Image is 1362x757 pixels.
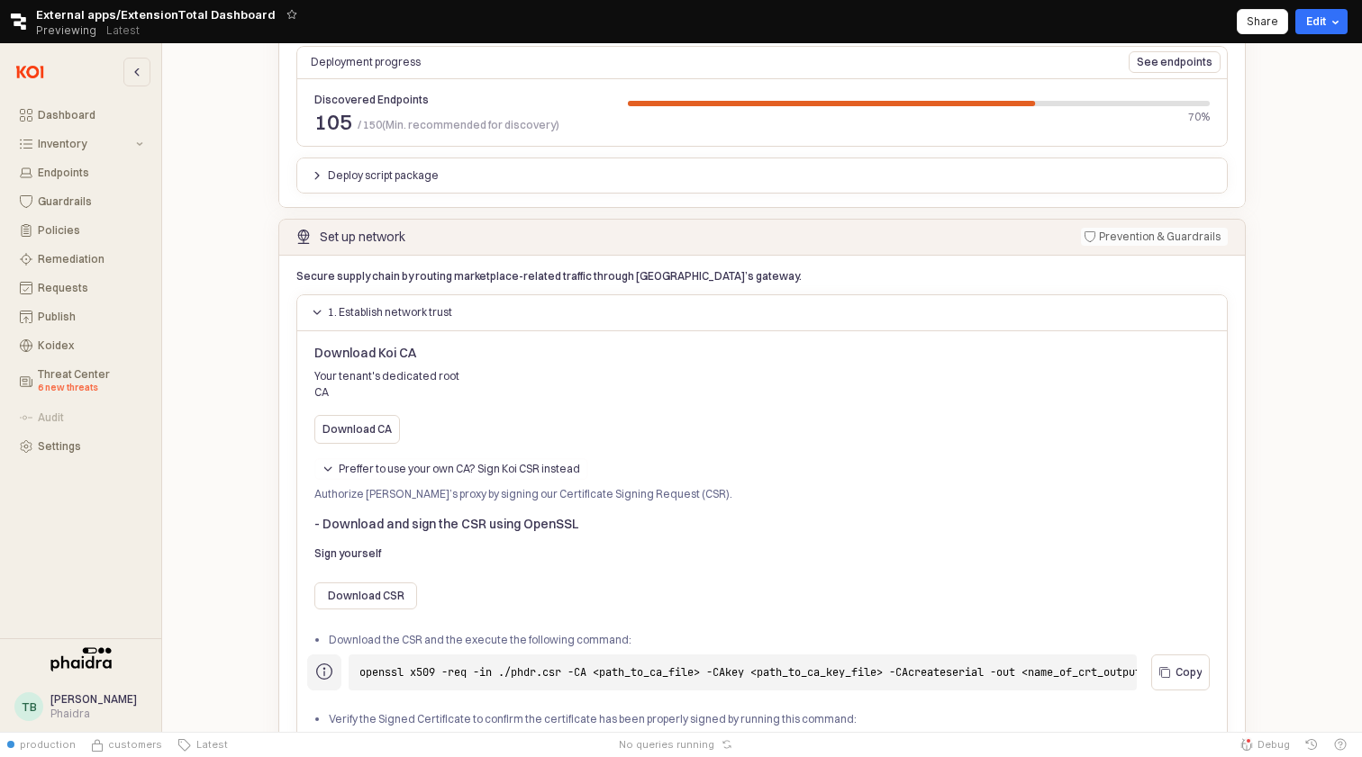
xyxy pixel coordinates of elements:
[1176,665,1202,680] p: Copy
[718,739,736,750] button: Reset app state
[9,362,154,401] button: Threat Center
[304,165,447,186] button: Deploy script package
[38,167,143,179] div: Endpoints
[328,589,404,603] p: Download CSR
[9,333,154,358] button: Koidex
[628,110,1210,124] div: 70%
[9,189,154,214] button: Guardrails
[169,732,235,757] button: Latest
[619,737,714,752] span: No queries running
[304,302,460,323] button: 1. Establish network trust
[1151,654,1210,690] button: Copy
[328,305,452,320] p: 1. Establish network trust
[314,345,472,361] h6: Download Koi CA
[382,116,559,134] span: (Min. recommended for discovery)
[38,138,132,150] div: Inventory
[328,168,439,183] p: Deploy script package
[314,415,400,444] button: Download CA
[191,737,228,752] span: Latest
[38,440,143,453] div: Settings
[38,311,143,323] div: Publish
[1295,9,1348,34] button: Edit
[20,737,76,752] span: production
[314,516,1210,532] h6: - Download and sign the CSR using OpenSSL
[9,434,154,459] button: Settings
[38,224,143,237] div: Policies
[36,18,150,43] div: Previewing Latest
[9,218,154,243] button: Policies
[162,43,1362,732] main: App Frame
[9,405,154,430] button: Audit
[322,422,392,437] p: Download CA
[1326,732,1355,757] button: Help
[38,368,143,395] div: Threat Center
[38,195,143,208] div: Guardrails
[311,54,985,70] p: Deployment progress
[283,5,301,23] button: Add app to favorites
[50,707,137,721] div: Phaidra
[358,116,361,134] span: /
[356,116,559,134] span: 150(Min. recommended for discovery)
[38,411,143,424] div: Audit
[9,103,154,128] button: Dashboard
[320,230,405,244] div: Set up network
[314,111,352,132] span: 105
[1129,51,1221,73] button: See endpoints
[1232,732,1297,757] button: Debug
[314,545,1210,562] p: Sign yourself
[1247,14,1278,29] p: Share
[50,692,137,706] span: [PERSON_NAME]
[1137,55,1212,69] p: See endpoints
[314,108,352,135] span: 105
[363,118,382,131] span: 150
[9,275,154,301] button: Requests
[296,268,956,284] p: Secure supply chain by routing marketplace-related traffic through [GEOGRAPHIC_DATA]’s gateway.
[1237,9,1288,34] button: Share app
[329,711,1217,727] li: Verify the Signed Certificate to confirm the certificate has been properly signed by running this...
[329,632,1217,648] li: Download the CSR and the execute the following command:
[108,737,162,752] span: customers
[9,160,154,185] button: Endpoints
[96,18,150,43] button: Releases and History
[314,368,472,401] p: Your tenant's dedicated root CA
[22,698,37,716] div: TB
[314,582,417,609] button: Download CSR
[1297,732,1326,757] button: History
[14,692,43,721] button: TB
[38,381,143,395] div: 6 new threats
[1099,228,1221,246] div: Prevention & Guardrails
[38,339,143,352] div: Koidex
[83,732,169,757] button: Source Control
[38,282,143,294] div: Requests
[9,247,154,272] button: Remediation
[38,253,143,266] div: Remediation
[339,462,580,476] p: Preffer to use your own CA? Sign Koi CSR instead
[1258,737,1290,752] span: Debug
[38,109,143,122] div: Dashboard
[9,304,154,329] button: Publish
[9,131,154,157] button: Inventory
[314,458,588,480] button: Preffer to use your own CA? Sign Koi CSR instead
[106,23,140,38] p: Latest
[314,486,1210,502] p: Authorize [PERSON_NAME]’s proxy by signing our Certificate Signing Request (CSR).
[36,22,96,40] span: Previewing
[314,93,559,107] div: Discovered Endpoints
[628,101,1210,124] div: Progress bar
[36,5,276,23] span: External apps/ExtensionTotal Dashboard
